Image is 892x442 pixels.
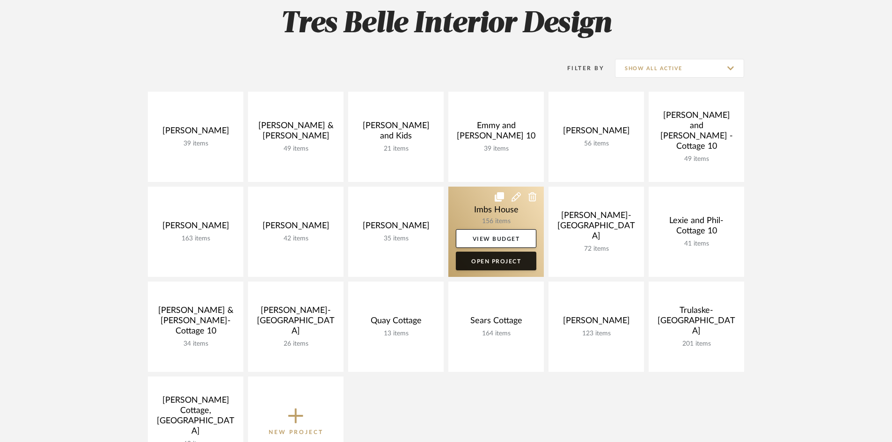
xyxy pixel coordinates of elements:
[656,110,737,155] div: [PERSON_NAME] and [PERSON_NAME] -Cottage 10
[555,64,604,73] div: Filter By
[456,229,536,248] a: View Budget
[256,305,336,340] div: [PERSON_NAME]-[GEOGRAPHIC_DATA]
[556,140,636,148] div: 56 items
[656,305,737,340] div: Trulaske-[GEOGRAPHIC_DATA]
[155,235,236,243] div: 163 items
[109,7,783,42] h2: Tres Belle Interior Design
[656,216,737,240] div: Lexie and Phil-Cottage 10
[256,145,336,153] div: 49 items
[155,305,236,340] div: [PERSON_NAME] & [PERSON_NAME]-Cottage 10
[155,221,236,235] div: [PERSON_NAME]
[456,145,536,153] div: 39 items
[356,316,436,330] div: Quay Cottage
[256,340,336,348] div: 26 items
[356,121,436,145] div: [PERSON_NAME] and Kids
[556,330,636,338] div: 123 items
[269,428,323,437] p: New Project
[556,126,636,140] div: [PERSON_NAME]
[155,340,236,348] div: 34 items
[656,155,737,163] div: 49 items
[456,121,536,145] div: Emmy and [PERSON_NAME] 10
[356,235,436,243] div: 35 items
[356,330,436,338] div: 13 items
[256,235,336,243] div: 42 items
[155,126,236,140] div: [PERSON_NAME]
[256,121,336,145] div: [PERSON_NAME] & [PERSON_NAME]
[656,340,737,348] div: 201 items
[456,330,536,338] div: 164 items
[556,245,636,253] div: 72 items
[356,145,436,153] div: 21 items
[155,395,236,440] div: [PERSON_NAME] Cottage, [GEOGRAPHIC_DATA]
[456,252,536,270] a: Open Project
[656,240,737,248] div: 41 items
[356,221,436,235] div: [PERSON_NAME]
[256,221,336,235] div: [PERSON_NAME]
[556,210,636,245] div: [PERSON_NAME]- [GEOGRAPHIC_DATA]
[556,316,636,330] div: [PERSON_NAME]
[456,316,536,330] div: Sears Cottage
[155,140,236,148] div: 39 items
